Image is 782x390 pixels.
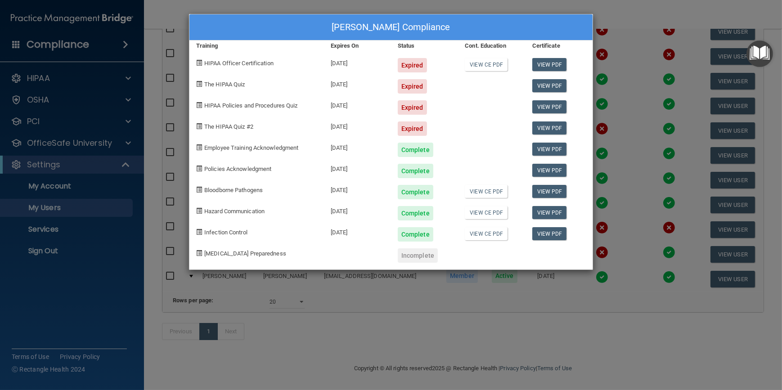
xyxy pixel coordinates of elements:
a: View PDF [532,206,567,219]
a: View PDF [532,227,567,240]
div: [DATE] [324,199,391,220]
a: View PDF [532,121,567,134]
div: Expired [398,79,427,94]
div: Expired [398,100,427,115]
a: View CE PDF [465,206,508,219]
a: View CE PDF [465,58,508,71]
div: Complete [398,206,433,220]
span: [MEDICAL_DATA] Preparedness [204,250,286,257]
a: View CE PDF [465,227,508,240]
div: Status [391,40,458,51]
span: Infection Control [204,229,247,236]
a: View PDF [532,143,567,156]
span: The HIPAA Quiz #2 [204,123,253,130]
a: View PDF [532,100,567,113]
a: View PDF [532,58,567,71]
div: [PERSON_NAME] Compliance [189,14,593,40]
div: Expired [398,58,427,72]
div: Expired [398,121,427,136]
div: Complete [398,185,433,199]
span: HIPAA Policies and Procedures Quiz [204,102,297,109]
div: Certificate [526,40,593,51]
a: View CE PDF [465,185,508,198]
span: Policies Acknowledgment [204,166,271,172]
a: View PDF [532,79,567,92]
div: [DATE] [324,157,391,178]
a: View PDF [532,164,567,177]
div: Training [189,40,324,51]
div: [DATE] [324,178,391,199]
div: [DATE] [324,136,391,157]
span: Hazard Communication [204,208,265,215]
button: Open Resource Center [746,40,773,67]
div: Complete [398,227,433,242]
div: [DATE] [324,72,391,94]
div: Complete [398,164,433,178]
div: Cont. Education [458,40,525,51]
span: The HIPAA Quiz [204,81,245,88]
div: [DATE] [324,220,391,242]
div: Complete [398,143,433,157]
span: HIPAA Officer Certification [204,60,274,67]
span: Employee Training Acknowledgment [204,144,298,151]
div: [DATE] [324,51,391,72]
a: View PDF [532,185,567,198]
div: [DATE] [324,115,391,136]
div: [DATE] [324,94,391,115]
div: Incomplete [398,248,438,263]
div: Expires On [324,40,391,51]
span: Bloodborne Pathogens [204,187,263,193]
